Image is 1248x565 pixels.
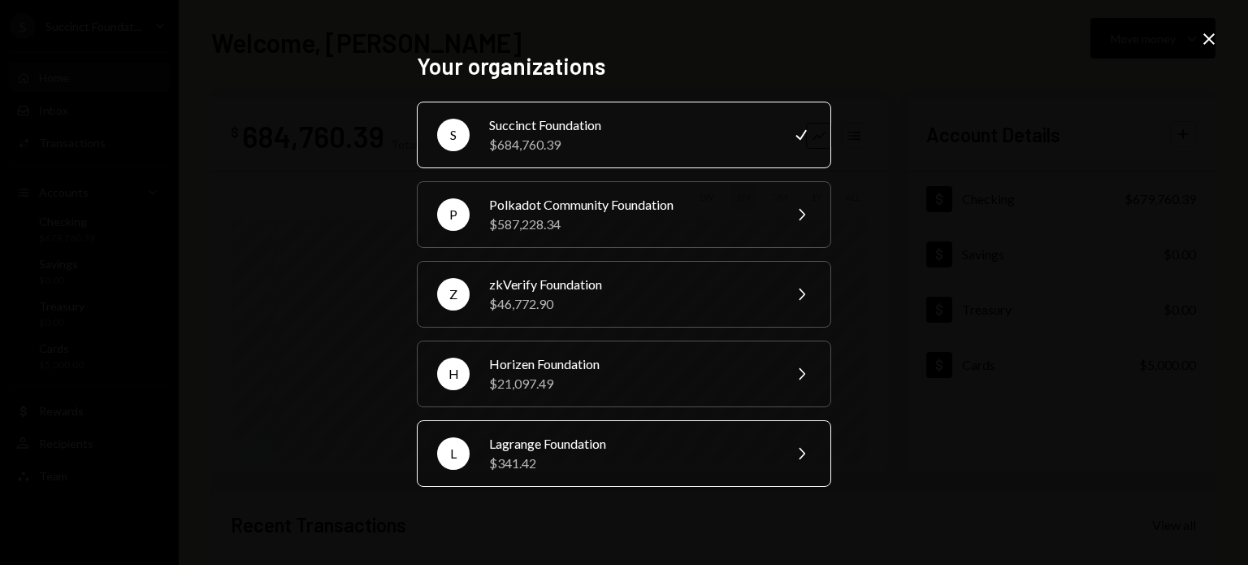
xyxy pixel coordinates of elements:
[489,195,772,215] div: Polkadot Community Foundation
[489,135,772,154] div: $684,760.39
[489,294,772,314] div: $46,772.90
[489,215,772,234] div: $587,228.34
[417,261,831,328] button: ZzkVerify Foundation$46,772.90
[437,437,470,470] div: L
[437,358,470,390] div: H
[437,278,470,311] div: Z
[437,119,470,151] div: S
[489,275,772,294] div: zkVerify Foundation
[489,454,772,473] div: $341.42
[417,420,831,487] button: LLagrange Foundation$341.42
[437,198,470,231] div: P
[489,434,772,454] div: Lagrange Foundation
[489,374,772,393] div: $21,097.49
[489,115,772,135] div: Succinct Foundation
[489,354,772,374] div: Horizen Foundation
[417,102,831,168] button: SSuccinct Foundation$684,760.39
[417,50,831,82] h2: Your organizations
[417,181,831,248] button: PPolkadot Community Foundation$587,228.34
[417,341,831,407] button: HHorizen Foundation$21,097.49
